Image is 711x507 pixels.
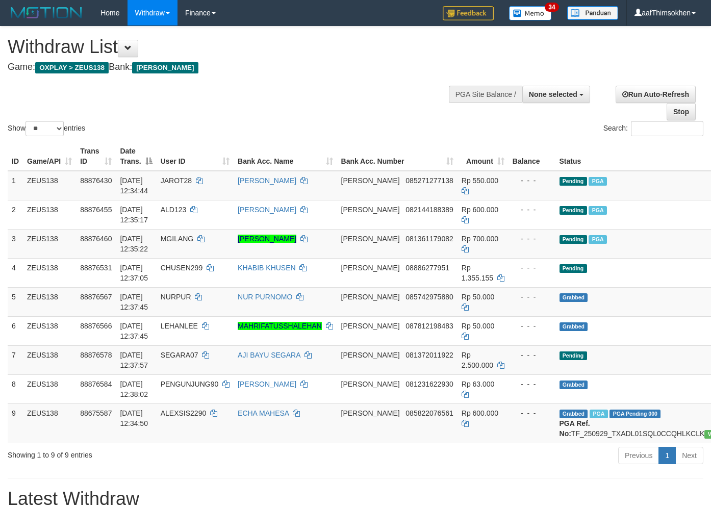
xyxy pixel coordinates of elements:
span: Rp 63.000 [462,380,495,388]
a: ECHA MAHESA [238,409,289,417]
a: [PERSON_NAME] [238,235,296,243]
input: Search: [631,121,703,136]
th: Amount: activate to sort column ascending [458,142,509,171]
span: Pending [560,206,587,215]
td: ZEUS138 [23,200,76,229]
span: [DATE] 12:37:05 [120,264,148,282]
td: ZEUS138 [23,374,76,403]
div: - - - [513,350,551,360]
th: Game/API: activate to sort column ascending [23,142,76,171]
div: - - - [513,234,551,244]
td: 4 [8,258,23,287]
span: Rp 600.000 [462,206,498,214]
span: [DATE] 12:37:45 [120,322,148,340]
span: [DATE] 12:35:22 [120,235,148,253]
span: 88876430 [80,176,112,185]
th: ID [8,142,23,171]
span: None selected [529,90,577,98]
span: Copy 08886277951 to clipboard [405,264,449,272]
span: Marked by aafanarl [589,177,606,186]
span: Pending [560,264,587,273]
div: - - - [513,379,551,389]
button: None selected [522,86,590,103]
span: [DATE] 12:35:17 [120,206,148,224]
img: Button%20Memo.svg [509,6,552,20]
span: Pending [560,177,587,186]
span: [PERSON_NAME] [341,235,400,243]
span: ALD123 [161,206,187,214]
span: [PERSON_NAME] [132,62,198,73]
span: [DATE] 12:37:57 [120,351,148,369]
span: ALEXSIS2290 [161,409,207,417]
a: KHABIB KHUSEN [238,264,296,272]
span: Copy 082144188389 to clipboard [405,206,453,214]
span: 88876578 [80,351,112,359]
a: [PERSON_NAME] [238,206,296,214]
span: PENGUNJUNG90 [161,380,219,388]
td: 9 [8,403,23,443]
span: Rp 700.000 [462,235,498,243]
h1: Withdraw List [8,37,464,57]
span: Marked by aafpengsreynich [590,410,607,418]
th: Date Trans.: activate to sort column descending [116,142,156,171]
td: 8 [8,374,23,403]
div: PGA Site Balance / [449,86,522,103]
span: Grabbed [560,322,588,331]
span: NURPUR [161,293,191,301]
td: 5 [8,287,23,316]
span: Copy 085822076561 to clipboard [405,409,453,417]
span: [PERSON_NAME] [341,351,400,359]
span: Rp 550.000 [462,176,498,185]
span: JAROT28 [161,176,192,185]
span: [DATE] 12:38:02 [120,380,148,398]
a: NUR PURNOMO [238,293,292,301]
span: [DATE] 12:37:45 [120,293,148,311]
span: [PERSON_NAME] [341,176,400,185]
td: ZEUS138 [23,229,76,258]
span: Copy 085742975880 to clipboard [405,293,453,301]
span: [PERSON_NAME] [341,293,400,301]
div: - - - [513,175,551,186]
select: Showentries [26,121,64,136]
a: MAHRIFATUSSHALEHAN [238,322,322,330]
th: User ID: activate to sort column ascending [157,142,234,171]
img: MOTION_logo.png [8,5,85,20]
a: [PERSON_NAME] [238,380,296,388]
span: LEHANLEE [161,322,198,330]
th: Trans ID: activate to sort column ascending [76,142,116,171]
a: [PERSON_NAME] [238,176,296,185]
label: Search: [603,121,703,136]
div: Showing 1 to 9 of 9 entries [8,446,289,460]
span: Grabbed [560,410,588,418]
div: - - - [513,263,551,273]
span: 88876566 [80,322,112,330]
span: Rp 1.355.155 [462,264,493,282]
div: - - - [513,408,551,418]
span: Grabbed [560,381,588,389]
a: Stop [667,103,696,120]
span: [DATE] 12:34:44 [120,176,148,195]
td: 1 [8,171,23,200]
img: panduan.png [567,6,618,20]
span: Copy 087812198483 to clipboard [405,322,453,330]
td: ZEUS138 [23,403,76,443]
span: Rp 50.000 [462,322,495,330]
span: [PERSON_NAME] [341,322,400,330]
span: CHUSEN299 [161,264,202,272]
span: 88876531 [80,264,112,272]
h4: Game: Bank: [8,62,464,72]
label: Show entries [8,121,85,136]
span: 34 [545,3,558,12]
span: Copy 081231622930 to clipboard [405,380,453,388]
span: [PERSON_NAME] [341,380,400,388]
th: Balance [509,142,555,171]
td: 6 [8,316,23,345]
span: 88876584 [80,380,112,388]
div: - - - [513,292,551,302]
td: ZEUS138 [23,345,76,374]
a: AJI BAYU SEGARA [238,351,300,359]
div: - - - [513,205,551,215]
span: [PERSON_NAME] [341,409,400,417]
span: OXPLAY > ZEUS138 [35,62,109,73]
span: [DATE] 12:34:50 [120,409,148,427]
